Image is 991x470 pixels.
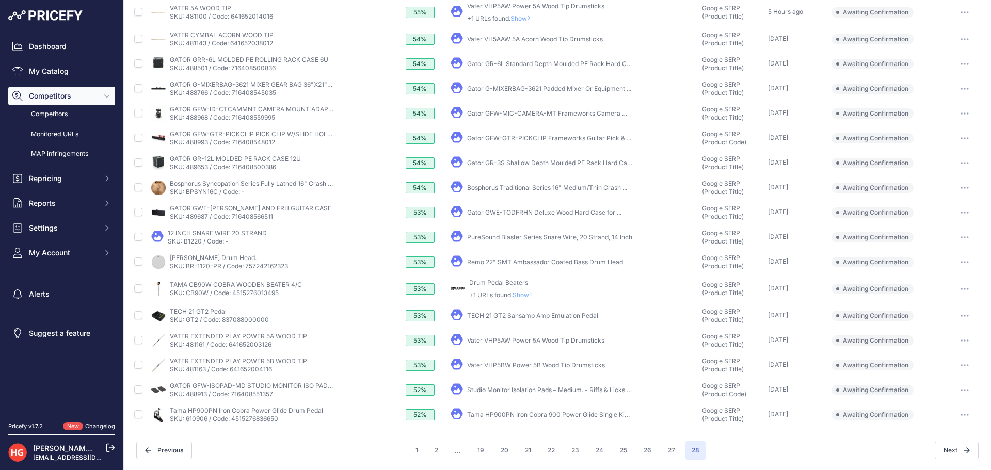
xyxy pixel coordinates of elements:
a: TECH 21 GT2 Pedal [170,307,227,315]
span: [DATE] [768,35,788,42]
span: [DATE] [768,336,788,344]
div: 54% [406,58,435,70]
a: SKU: 481161 / Code: 641652003126 [170,341,271,348]
span: Google SERP (Product Title) [702,80,744,96]
span: Awaiting Confirmation [832,335,914,346]
div: 53% [406,283,435,295]
a: SKU: 488766 / Code: 716408545035 [170,89,276,96]
a: Competitors [8,105,115,123]
span: [DATE] [768,109,788,117]
button: My Account [8,244,115,262]
span: [DATE] [768,134,788,141]
span: Awaiting Confirmation [832,410,914,420]
div: 53% [406,232,435,243]
span: Show [513,291,537,299]
div: 55% [406,7,435,18]
a: Tama HP900PN Iron Cobra 900 Power Glide Single Kick ... [467,411,638,418]
span: New [63,422,83,431]
span: Awaiting Confirmation [832,284,914,294]
div: 53% [406,310,435,321]
a: Bosphorus Syncopation Series Fully Lathed 16" Crash Cymbal [170,180,350,187]
p: +1 URLs found. [467,14,604,23]
a: GATOR GWE-[PERSON_NAME] AND FRH GUITAR CASE [170,204,331,212]
span: 5 Hours ago [768,8,803,15]
a: SKU: 488968 / Code: 716408559995 [170,114,275,121]
span: [DATE] [768,385,788,393]
a: [PERSON_NAME] Guitars [33,444,119,452]
span: Awaiting Confirmation [832,7,914,18]
span: Awaiting Confirmation [832,207,914,218]
a: PureSound Blaster Series Snare Wire, 20 Strand, 14 Inch [467,233,632,241]
a: Vater VH5AAW 5A Acorn Wood Tip Drumsticks [467,35,603,43]
a: Changelog [85,423,115,430]
span: Google SERP (Product Title) [702,204,744,220]
button: Go to page 27 [662,441,681,460]
a: SKU: BR-1120-PR / Code: 757242162323 [170,262,288,270]
a: [PERSON_NAME] Drum Head. [170,254,257,262]
span: Awaiting Confirmation [832,34,914,44]
a: Vater VHP5AW Power 5A Wood Tip Drumsticks [467,2,604,10]
span: Next [935,442,979,459]
a: GATOR GR-12L MOLDED PE RACK CASE 12U [170,155,301,163]
div: Pricefy v1.7.2 [8,422,43,431]
span: My Account [29,248,97,258]
a: GATOR GFW-ID-CTCAMMNT CAMERA MOUNT ADAPTOR [170,105,341,113]
span: [DATE] [768,84,788,92]
div: 53% [406,207,435,218]
a: Tama HP900PN Iron Cobra Power Glide Drum Pedal [170,407,323,414]
a: SKU: 488501 / Code: 716408500836 [170,64,276,72]
div: 54% [406,34,435,45]
a: Gator GWE-TODFRHN Deluxe Wood Hard Case for ... [467,208,621,216]
span: Awaiting Confirmation [832,360,914,370]
a: MAP infringements [8,145,115,163]
div: 52% [406,409,435,420]
span: [DATE] [768,208,788,216]
span: Google SERP (Product Code) [702,130,746,146]
a: SKU: 481143 / Code: 641652038012 [170,39,273,47]
div: 52% [406,384,435,396]
a: VATER 5A WOOD TIP [170,4,231,12]
a: Dashboard [8,37,115,56]
span: Awaiting Confirmation [832,232,914,242]
a: Gator GFW-MIC-CAMERA-MT Frameworks Camera Mount ... [467,109,647,117]
button: Go to page 1 [409,441,424,460]
span: Awaiting Confirmation [832,257,914,267]
span: Awaiting Confirmation [832,84,914,94]
span: Google SERP (Product Title) [702,332,744,348]
span: Google SERP (Product Title) [702,105,744,121]
span: Google SERP (Product Title) [702,56,744,72]
a: TAMA CB90W COBRA WOODEN BEATER 4/C [170,281,302,288]
button: Go to page 21 [519,441,537,460]
a: Gator GR-6L Standard Depth Moulded PE Rack Hard Case ... [467,60,643,68]
span: Awaiting Confirmation [832,108,914,119]
span: Google SERP (Product Title) [702,281,744,297]
nav: Sidebar [8,37,115,410]
span: Awaiting Confirmation [832,59,914,69]
button: Go to page 25 [614,441,633,460]
a: Gator G-MIXERBAG-3621 Padded Mixer Or Equipment ... [467,85,631,92]
span: [DATE] [768,284,788,292]
button: Competitors [8,87,115,105]
span: [DATE] [768,59,788,67]
a: VATER EXTENDED PLAY POWER 5A WOOD TIP [170,332,307,340]
button: Go to page 24 [589,441,610,460]
div: 54% [406,133,435,144]
button: Go to page 19 [471,441,490,460]
span: 28 [685,441,706,460]
span: Google SERP (Product Title) [702,4,744,20]
a: SKU: BPSYN16C / Code: - [170,188,245,196]
a: [EMAIL_ADDRESS][DOMAIN_NAME] [33,453,141,461]
div: 53% [406,256,435,268]
button: Go to page 20 [494,441,515,460]
button: Go to page 23 [565,441,585,460]
div: 54% [406,157,435,169]
span: Awaiting Confirmation [832,183,914,193]
span: Google SERP (Product Title) [702,307,744,323]
span: Google SERP (Product Title) [702,254,744,270]
a: Vater VHP5BW Power 5B Wood Tip Drumsticks [467,361,605,369]
a: SKU: GT2 / Code: 837088000000 [170,316,269,323]
button: Previous [136,442,192,459]
button: Go to page 2 [428,441,444,460]
span: Google SERP (Product Title) [702,357,744,373]
a: Drum Pedal Beaters [469,279,528,286]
